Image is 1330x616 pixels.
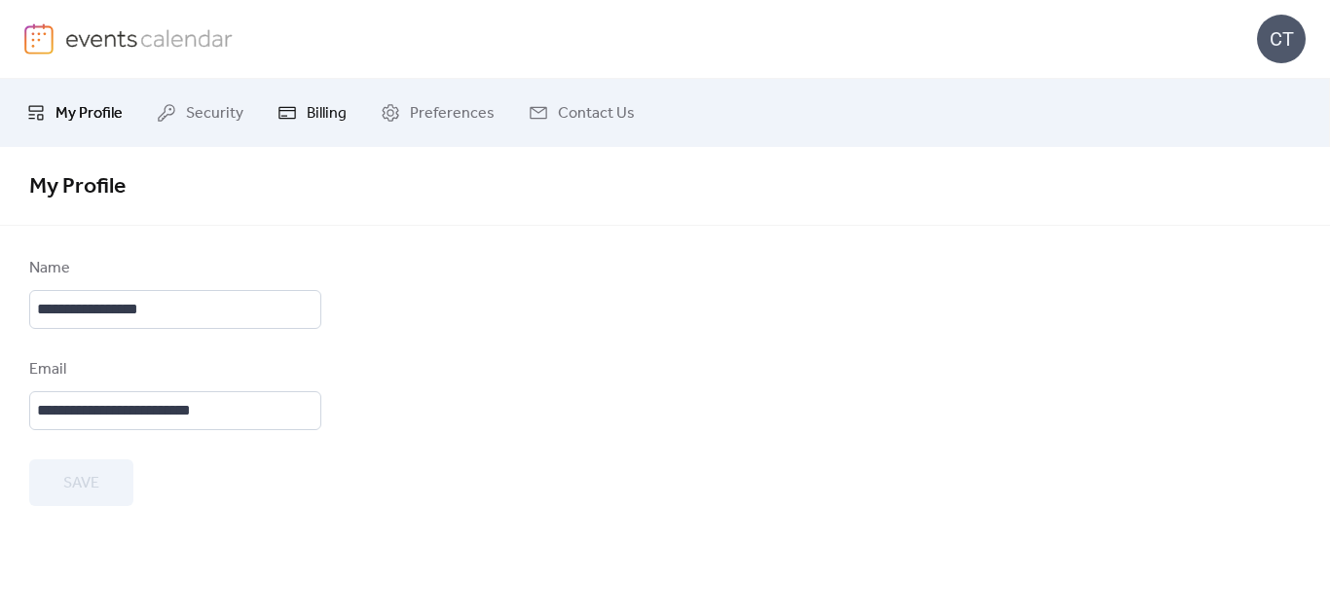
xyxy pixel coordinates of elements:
div: Name [29,257,317,280]
span: Security [186,102,243,126]
img: logo [24,23,54,54]
span: My Profile [29,165,126,208]
a: Billing [263,87,361,139]
span: Preferences [410,102,495,126]
span: My Profile [55,102,123,126]
div: Email [29,358,317,381]
div: CT [1257,15,1306,63]
a: Contact Us [514,87,649,139]
span: Billing [307,102,347,126]
img: logo-type [65,23,234,53]
a: My Profile [12,87,137,139]
a: Security [142,87,258,139]
span: Contact Us [558,102,635,126]
a: Preferences [366,87,509,139]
